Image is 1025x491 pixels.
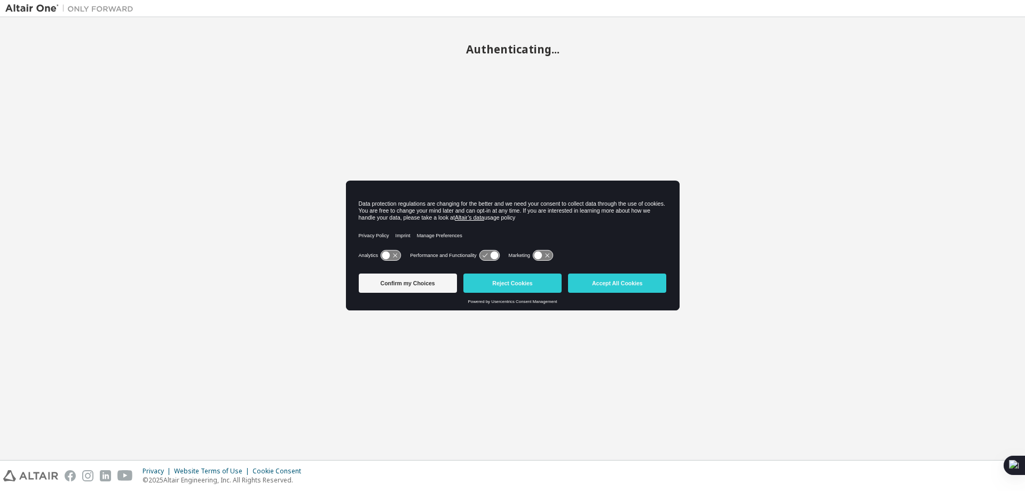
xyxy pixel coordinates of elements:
[143,476,307,485] p: © 2025 Altair Engineering, Inc. All Rights Reserved.
[143,467,174,476] div: Privacy
[82,470,93,481] img: instagram.svg
[117,470,133,481] img: youtube.svg
[5,3,139,14] img: Altair One
[253,467,307,476] div: Cookie Consent
[3,470,58,481] img: altair_logo.svg
[100,470,111,481] img: linkedin.svg
[5,42,1020,56] h2: Authenticating...
[174,467,253,476] div: Website Terms of Use
[65,470,76,481] img: facebook.svg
